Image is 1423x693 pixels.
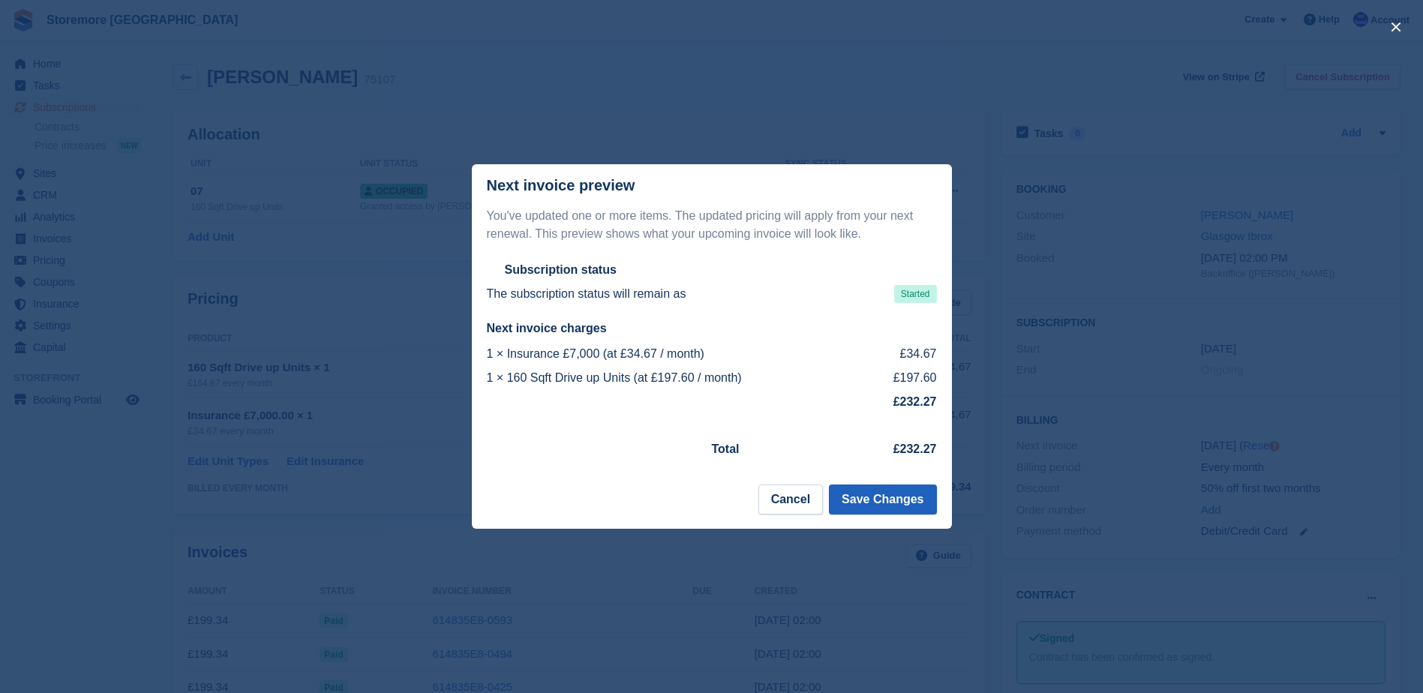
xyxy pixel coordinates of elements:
td: £34.67 [871,342,936,366]
button: Save Changes [829,484,936,514]
h2: Next invoice charges [487,321,937,336]
h2: Subscription status [505,262,617,277]
strong: £232.27 [893,395,937,408]
p: Next invoice preview [487,177,635,194]
strong: £232.27 [893,442,937,455]
td: 1 × 160 Sqft Drive up Units (at £197.60 / month) [487,366,872,390]
button: Cancel [758,484,823,514]
td: £197.60 [871,366,936,390]
button: close [1384,15,1408,39]
span: Started [894,285,937,303]
strong: Total [712,442,740,455]
td: 1 × Insurance £7,000 (at £34.67 / month) [487,342,872,366]
p: The subscription status will remain as [487,285,686,303]
p: You've updated one or more items. The updated pricing will apply from your next renewal. This pre... [487,207,937,243]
